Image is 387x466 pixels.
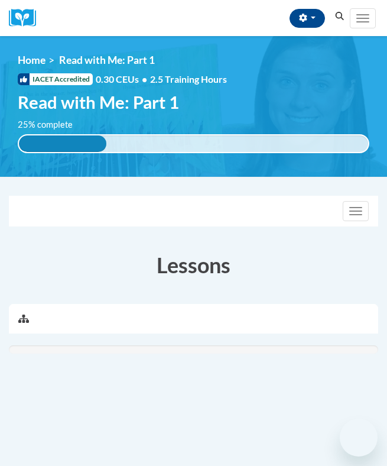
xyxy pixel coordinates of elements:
[9,250,378,280] h3: Lessons
[142,73,147,85] span: •
[19,135,106,152] div: 25% complete
[9,9,44,27] img: Logo brand
[96,73,150,86] span: 0.30 CEUs
[9,9,44,27] a: Cox Campus
[18,73,93,85] span: IACET Accredited
[150,73,227,85] span: 2.5 Training Hours
[18,92,179,112] span: Read with Me: Part 1
[18,118,86,131] label: 25% complete
[18,54,45,66] a: Home
[340,419,378,457] iframe: Button to launch messaging window
[59,54,155,66] span: Read with Me: Part 1
[331,9,349,24] button: Search
[290,9,325,28] button: Account Settings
